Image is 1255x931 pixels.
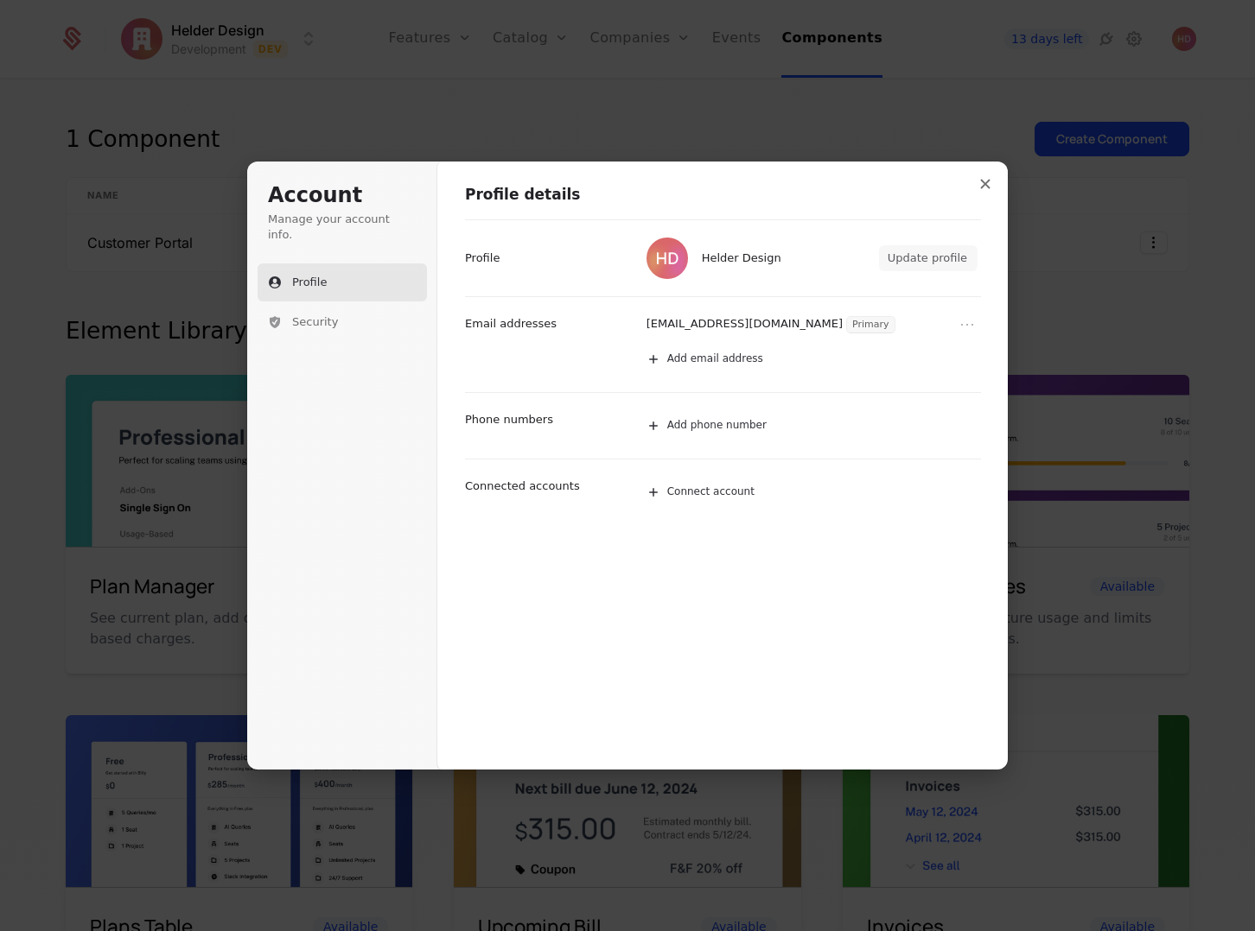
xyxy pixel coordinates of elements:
span: Add email address [667,352,763,366]
button: Connect account [638,473,981,511]
p: Profile [465,250,500,266]
p: Connected accounts [465,478,580,494]
span: Helder Design [702,250,781,266]
span: Security [292,314,338,330]
button: Add email address [638,340,1000,378]
button: Add phone number [638,407,1000,445]
span: Profile [292,275,327,290]
span: Primary [847,317,895,332]
button: Close modal [970,168,1001,199]
button: Open menu [957,314,978,335]
span: Add phone number [667,419,767,433]
p: Phone numbers [465,412,553,427]
p: Manage your account info. [268,212,417,243]
p: [EMAIL_ADDRESS][DOMAIN_NAME] [647,316,843,333]
button: Update profile [879,245,978,271]
img: Helder Design [647,237,688,279]
p: Email addresses [465,316,557,332]
h1: Profile details [465,185,981,206]
span: Connect account [667,485,755,499]
h1: Account [268,182,417,210]
button: Profile [258,263,427,301]
button: Security [258,303,427,341]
